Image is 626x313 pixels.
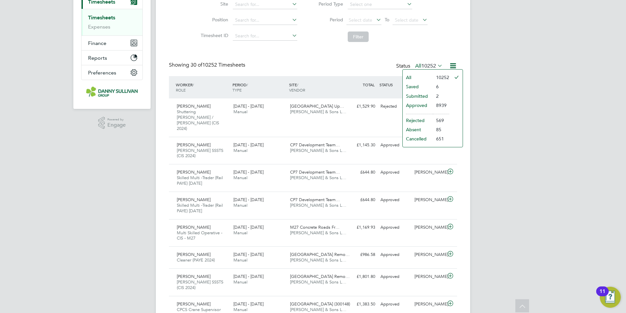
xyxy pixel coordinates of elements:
span: M27 Concrete Roads Fr… [290,224,340,230]
li: Approved [403,101,433,110]
span: / [297,82,298,87]
span: [PERSON_NAME] & Sons L… [290,109,346,115]
button: Open Resource Center, 11 new notifications [600,287,621,308]
div: Approved [378,222,412,233]
span: VENDOR [289,87,305,93]
li: 10252 [433,73,449,82]
span: [GEOGRAPHIC_DATA] Remo… [290,252,350,257]
a: Go to home page [81,87,143,97]
div: [PERSON_NAME] [412,195,446,205]
li: Saved [403,82,433,91]
img: dannysullivan-logo-retina.png [86,87,138,97]
span: / [247,82,248,87]
a: Expenses [88,24,110,30]
span: Manual [233,257,248,263]
span: Engage [107,122,126,128]
div: Approved [378,195,412,205]
span: [PERSON_NAME] [177,274,211,279]
span: Shuttering [PERSON_NAME] / [PERSON_NAME] (CIS 2024) [177,109,219,131]
li: 651 [433,134,449,143]
div: £1,145.30 [344,140,378,151]
span: [PERSON_NAME] [177,224,211,230]
div: Timesheets [82,9,142,35]
button: Reports [82,51,142,65]
span: Manual [233,230,248,236]
span: [DATE] - [DATE] [233,224,264,230]
span: Manual [233,307,248,312]
span: CP7 Development Team… [290,169,340,175]
input: Search for... [233,16,297,25]
span: [PERSON_NAME] & Sons L… [290,307,346,312]
span: Cleaner (PAYE 2024) [177,257,215,263]
span: [PERSON_NAME] & Sons L… [290,175,346,180]
span: [DATE] - [DATE] [233,169,264,175]
span: [PERSON_NAME] [177,252,211,257]
span: [GEOGRAPHIC_DATA] Remo… [290,274,350,279]
a: Powered byEngage [98,117,126,129]
span: [PERSON_NAME] [177,169,211,175]
span: Multi Skilled Operative - CIS - M27 [177,230,222,241]
span: Manual [233,109,248,115]
div: 11 [599,291,605,300]
button: Finance [82,36,142,50]
div: [PERSON_NAME] [412,271,446,282]
div: Rejected [378,101,412,112]
span: Manual [233,279,248,285]
span: ROLE [176,87,186,93]
li: Rejected [403,116,433,125]
div: SITE [287,79,344,96]
span: [PERSON_NAME] & Sons L… [290,279,346,285]
div: £1,383.50 [344,299,378,310]
span: Skilled Multi -Trader (Rail PAYE) [DATE] [177,202,223,214]
span: Finance [88,40,106,46]
div: [PERSON_NAME] [412,167,446,178]
label: Period Type [314,1,343,7]
div: £644.80 [344,167,378,178]
span: / [193,82,194,87]
span: [PERSON_NAME] & Sons L… [290,202,346,208]
span: [DATE] - [DATE] [233,274,264,279]
label: Period [314,17,343,23]
div: Approved [378,249,412,260]
span: To [383,15,391,24]
span: [DATE] - [DATE] [233,103,264,109]
span: [PERSON_NAME] [177,103,211,109]
span: [PERSON_NAME] [177,301,211,307]
span: [PERSON_NAME] SSSTS (CIS 2024) [177,279,223,290]
div: £1,529.90 [344,101,378,112]
span: [PERSON_NAME] [177,197,211,202]
span: [PERSON_NAME] & Sons L… [290,230,346,236]
div: £986.58 [344,249,378,260]
span: [PERSON_NAME] & Sons L… [290,148,346,153]
span: 30 of [191,62,202,68]
div: STATUS [378,79,412,91]
span: Reports [88,55,107,61]
button: Filter [348,31,369,42]
span: 10252 Timesheets [191,62,245,68]
input: Search for... [233,31,297,41]
span: Select date [395,17,418,23]
span: [GEOGRAPHIC_DATA] Up… [290,103,344,109]
span: Manual [233,202,248,208]
span: TOTAL [363,82,375,87]
li: 6 [433,82,449,91]
li: 2 [433,92,449,101]
div: £1,169.93 [344,222,378,233]
div: [PERSON_NAME] [412,222,446,233]
div: Showing [169,62,247,69]
span: Skilled Multi -Trader (Rail PAYE) [DATE] [177,175,223,186]
label: All [415,63,443,69]
span: [DATE] - [DATE] [233,252,264,257]
span: CP7 Development Team… [290,142,340,148]
div: £644.80 [344,195,378,205]
div: PERIOD [231,79,287,96]
div: Approved [378,299,412,310]
span: Select date [349,17,372,23]
a: Timesheets [88,14,115,21]
span: [PERSON_NAME] SSSTS (CIS 2024) [177,148,223,159]
span: [PERSON_NAME] [177,142,211,148]
div: Approved [378,167,412,178]
span: [DATE] - [DATE] [233,197,264,202]
li: All [403,73,433,82]
div: WORKER [174,79,231,96]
